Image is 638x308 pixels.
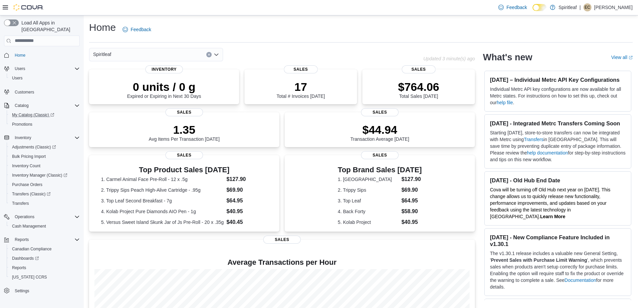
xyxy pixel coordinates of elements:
[12,256,39,261] span: Dashboards
[579,3,581,11] p: |
[9,162,43,170] a: Inventory Count
[12,163,41,169] span: Inventory Count
[490,129,626,163] p: Starting [DATE], store-to-store transfers can now be integrated with Metrc using in [GEOGRAPHIC_D...
[490,250,626,290] p: The v1.30.1 release includes a valuable new General Setting, ' ', which prevents sales when produ...
[15,53,25,58] span: Home
[361,151,399,159] span: Sales
[506,4,527,11] span: Feedback
[149,123,220,142] div: Avg Items Per Transaction [DATE]
[483,52,532,63] h2: What's new
[490,86,626,106] p: Individual Metrc API key configurations are now available for all Metrc states. For instructions ...
[338,166,422,174] h3: Top Brand Sales [DATE]
[7,120,82,129] button: Promotions
[583,3,591,11] div: Eric C
[12,224,46,229] span: Cash Management
[165,108,203,116] span: Sales
[277,80,325,99] div: Total # Invoices [DATE]
[15,237,29,242] span: Reports
[12,75,22,81] span: Users
[7,254,82,263] a: Dashboards
[540,214,565,219] strong: Learn More
[12,287,80,295] span: Settings
[7,222,82,231] button: Cash Management
[350,123,409,136] p: $44.94
[1,212,82,222] button: Operations
[490,187,611,219] span: Cova will be turning off Old Hub next year on [DATE]. This change allows us to quickly release ne...
[214,52,219,57] button: Open list of options
[491,257,587,263] strong: Prevent Sales with Purchase Limit Warning
[145,65,183,73] span: Inventory
[9,111,80,119] span: My Catalog (Classic)
[565,278,596,283] a: Documentation
[9,152,80,161] span: Bulk Pricing Import
[402,197,422,205] dd: $64.95
[12,65,80,73] span: Users
[9,190,53,198] a: Transfers (Classic)
[131,26,151,33] span: Feedback
[9,120,80,128] span: Promotions
[9,199,80,207] span: Transfers
[15,103,28,108] span: Catalog
[1,64,82,73] button: Users
[611,55,633,60] a: View allExternal link
[629,56,633,60] svg: External link
[284,65,318,73] span: Sales
[226,207,267,215] dd: $40.95
[12,246,52,252] span: Canadian Compliance
[338,219,399,226] dt: 5. Kolab Project
[13,4,44,11] img: Cova
[12,191,51,197] span: Transfers (Classic)
[12,87,80,96] span: Customers
[7,110,82,120] a: My Catalog (Classic)
[496,1,529,14] a: Feedback
[263,236,301,244] span: Sales
[559,3,577,11] p: Spiritleaf
[398,80,439,94] p: $764.06
[101,219,224,226] dt: 5. Versus Sweet Island Skunk Jar of Js Pre-Roll - 20 x .35g
[120,23,154,36] a: Feedback
[12,112,54,118] span: My Catalog (Classic)
[533,4,547,11] input: Dark Mode
[101,166,268,174] h3: Top Product Sales [DATE]
[423,56,475,61] p: Updated 3 minute(s) ago
[127,80,201,99] div: Expired or Expiring in Next 30 Days
[277,80,325,94] p: 17
[12,213,80,221] span: Operations
[402,186,422,194] dd: $69.90
[9,120,35,128] a: Promotions
[15,89,34,95] span: Customers
[12,265,26,270] span: Reports
[490,76,626,83] h3: [DATE] – Individual Metrc API Key Configurations
[226,175,267,183] dd: $127.90
[1,87,82,97] button: Customers
[9,143,80,151] span: Adjustments (Classic)
[7,161,82,171] button: Inventory Count
[101,197,224,204] dt: 3. Top Leaf Second Breakfast - 7g
[9,171,70,179] a: Inventory Manager (Classic)
[101,176,224,183] dt: 1. Carmel Animal Face Pre-Roll - 12 x .5g
[9,273,80,281] span: Washington CCRS
[338,187,399,193] dt: 2. Trippy Sips
[9,162,80,170] span: Inventory Count
[9,152,49,161] a: Bulk Pricing Import
[12,213,37,221] button: Operations
[12,182,43,187] span: Purchase Orders
[497,100,513,105] a: help file
[1,133,82,142] button: Inventory
[402,218,422,226] dd: $40.95
[9,222,80,230] span: Cash Management
[398,80,439,99] div: Total Sales [DATE]
[206,52,212,57] button: Clear input
[101,208,224,215] dt: 4. Kolab Project Pure Diamonds AIO Pen - 1g
[7,180,82,189] button: Purchase Orders
[9,245,54,253] a: Canadian Compliance
[7,171,82,180] a: Inventory Manager (Classic)
[7,142,82,152] a: Adjustments (Classic)
[7,244,82,254] button: Canadian Compliance
[15,66,25,71] span: Users
[9,254,42,262] a: Dashboards
[12,134,34,142] button: Inventory
[12,144,56,150] span: Adjustments (Classic)
[12,102,80,110] span: Catalog
[226,197,267,205] dd: $64.95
